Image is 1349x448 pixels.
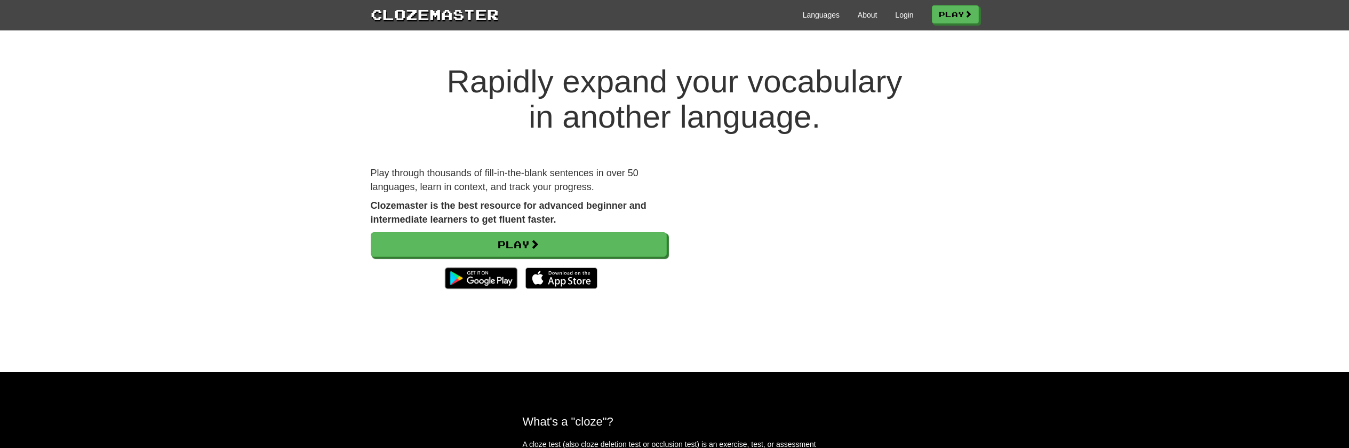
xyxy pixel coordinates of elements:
a: Play [932,5,979,23]
a: Clozemaster [371,4,499,24]
img: Download_on_the_App_Store_Badge_US-UK_135x40-25178aeef6eb6b83b96f5f2d004eda3bffbb37122de64afbaef7... [525,268,597,289]
strong: Clozemaster is the best resource for advanced beginner and intermediate learners to get fluent fa... [371,200,646,225]
p: Play through thousands of fill-in-the-blank sentences in over 50 languages, learn in context, and... [371,167,667,194]
a: About [858,10,877,20]
img: Get it on Google Play [440,262,522,294]
a: Languages [803,10,840,20]
a: Login [895,10,913,20]
a: Play [371,232,667,257]
h2: What's a "cloze"? [523,415,827,428]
